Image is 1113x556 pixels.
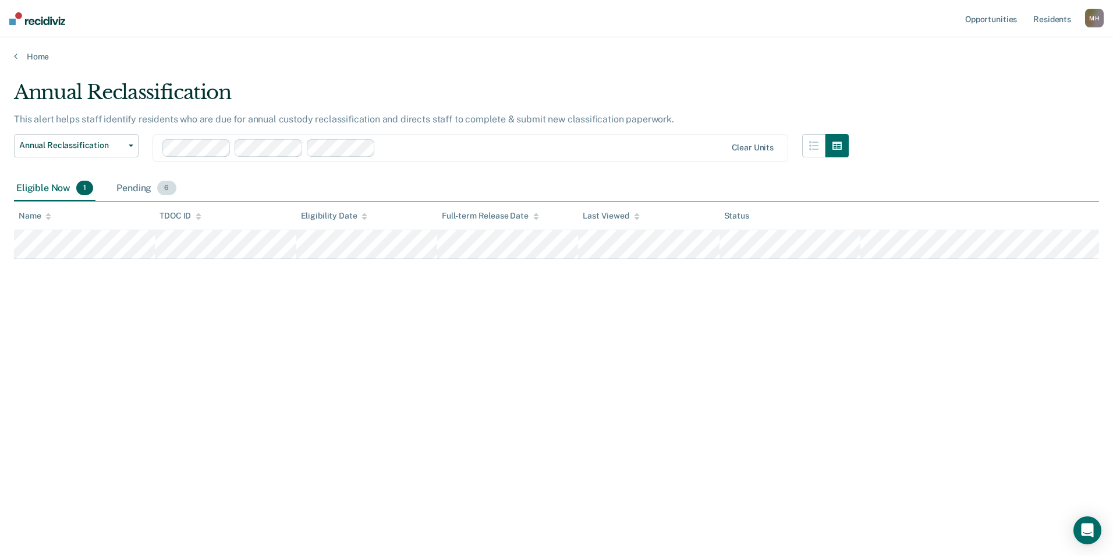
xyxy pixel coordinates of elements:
span: 1 [76,181,93,196]
div: Full-term Release Date [442,211,539,221]
div: Status [724,211,749,221]
a: Home [14,51,1099,62]
img: Recidiviz [9,12,65,25]
div: Clear units [732,143,774,153]
div: TDOC ID [159,211,201,221]
div: Eligibility Date [301,211,368,221]
p: This alert helps staff identify residents who are due for annual custody reclassification and dir... [14,114,674,125]
span: 6 [157,181,176,196]
button: Annual Reclassification [14,134,139,157]
div: Annual Reclassification [14,80,849,114]
div: Pending6 [114,176,178,202]
div: Last Viewed [583,211,639,221]
div: M H [1085,9,1104,27]
div: Name [19,211,51,221]
span: Annual Reclassification [19,140,124,150]
button: MH [1085,9,1104,27]
div: Eligible Now1 [14,176,95,202]
div: Open Intercom Messenger [1073,516,1101,544]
